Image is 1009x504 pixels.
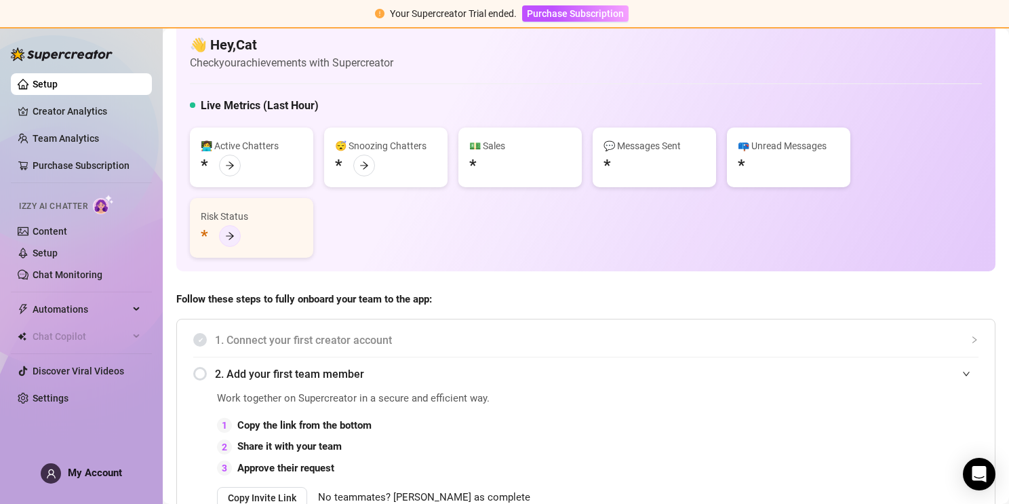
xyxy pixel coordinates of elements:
a: Creator Analytics [33,100,141,122]
div: 😴 Snoozing Chatters [335,138,437,153]
a: Team Analytics [33,133,99,144]
span: Work together on Supercreator in a secure and efficient way. [217,391,673,407]
div: Risk Status [201,209,302,224]
span: My Account [68,467,122,479]
span: arrow-right [225,231,235,241]
span: Chat Copilot [33,326,129,347]
div: 1. Connect your first creator account [193,324,978,357]
strong: Copy the link from the bottom [237,419,372,431]
a: Settings [33,393,68,404]
span: Izzy AI Chatter [19,200,87,213]
img: AI Chatter [93,195,114,214]
span: 1. Connect your first creator account [215,332,978,349]
img: logo-BBDzfeDw.svg [11,47,113,61]
span: collapsed [970,336,978,344]
span: thunderbolt [18,304,28,315]
span: Your Supercreator Trial ended. [390,8,517,19]
div: 2. Add your first team member [193,357,978,391]
div: 👩‍💻 Active Chatters [201,138,302,153]
div: 💬 Messages Sent [604,138,705,153]
strong: Follow these steps to fully onboard your team to the app: [176,293,432,305]
a: Setup [33,248,58,258]
a: Discover Viral Videos [33,366,124,376]
span: Purchase Subscription [527,8,624,19]
span: arrow-right [359,161,369,170]
button: Purchase Subscription [522,5,629,22]
a: Purchase Subscription [522,8,629,19]
span: expanded [962,370,970,378]
div: 💵 Sales [469,138,571,153]
span: exclamation-circle [375,9,384,18]
h4: 👋 Hey, Cat [190,35,393,54]
article: Check your achievements with Supercreator [190,54,393,71]
a: Chat Monitoring [33,269,102,280]
a: Setup [33,79,58,90]
div: Open Intercom Messenger [963,458,995,490]
div: 1 [217,418,232,433]
div: 3 [217,461,232,476]
div: 2 [217,440,232,454]
div: 📪 Unread Messages [738,138,839,153]
a: Purchase Subscription [33,160,130,171]
strong: Share it with your team [237,440,342,452]
img: Chat Copilot [18,332,26,341]
span: arrow-right [225,161,235,170]
span: user [46,469,56,479]
h5: Live Metrics (Last Hour) [201,98,319,114]
a: Content [33,226,67,237]
span: Automations [33,298,129,320]
span: Copy Invite Link [228,492,296,503]
span: 2. Add your first team member [215,366,978,383]
strong: Approve their request [237,462,334,474]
